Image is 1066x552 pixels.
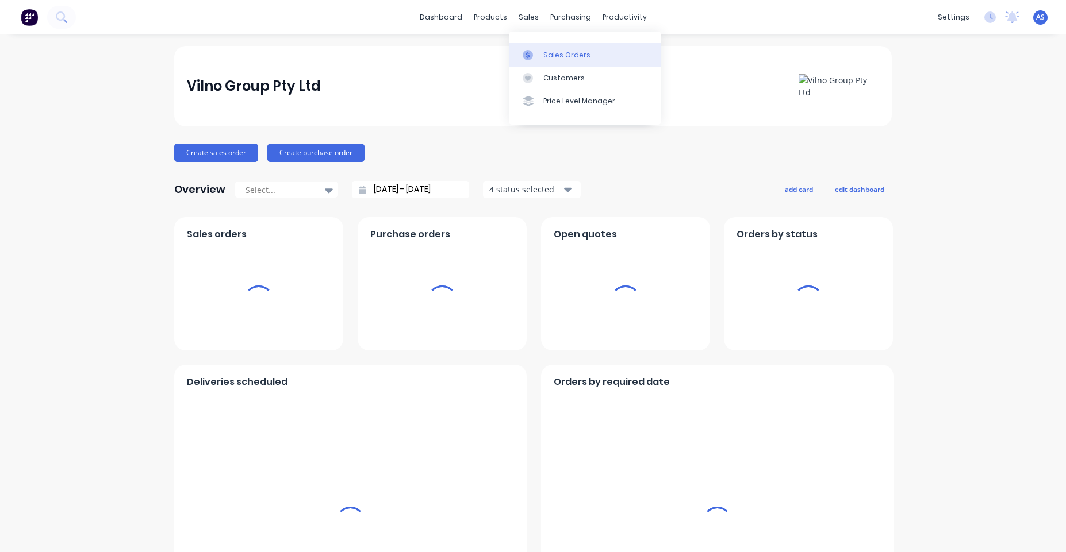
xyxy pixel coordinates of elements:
div: Price Level Manager [543,96,615,106]
div: purchasing [544,9,597,26]
button: 4 status selected [483,181,581,198]
button: Create sales order [174,144,258,162]
a: dashboard [414,9,468,26]
div: productivity [597,9,653,26]
div: Vilno Group Pty Ltd [187,75,321,98]
div: Sales Orders [543,50,590,60]
button: add card [777,182,820,196]
img: Factory [21,9,38,26]
a: Price Level Manager [509,90,661,113]
div: 4 status selected [489,183,562,195]
span: Open quotes [554,227,617,241]
a: Customers [509,67,661,90]
div: settings [932,9,975,26]
a: Sales Orders [509,43,661,66]
span: Orders by status [737,227,818,241]
button: Create purchase order [267,144,365,162]
button: edit dashboard [827,182,892,196]
div: products [468,9,513,26]
span: Purchase orders [370,227,450,241]
div: Overview [174,178,225,201]
span: Orders by required date [554,375,670,389]
span: AS [1036,12,1045,22]
div: sales [513,9,544,26]
img: Vilno Group Pty Ltd [799,74,879,98]
div: Customers [543,73,585,83]
span: Sales orders [187,227,247,241]
span: Deliveries scheduled [187,375,287,389]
